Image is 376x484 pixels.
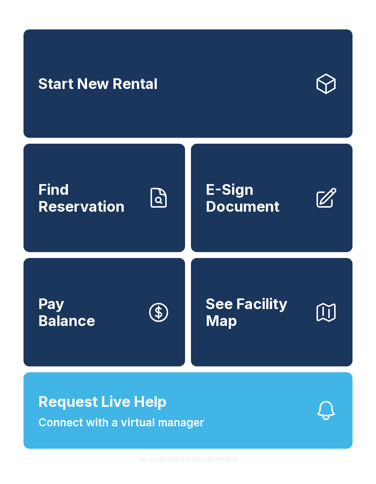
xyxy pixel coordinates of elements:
[191,144,352,252] a: E-Sign Document
[206,295,308,329] span: See Facility Map
[38,391,167,413] span: Request Live Help
[38,181,141,215] span: Find Reservation
[38,414,204,431] span: Connect with a virtual manager
[23,29,352,138] a: Start New Rental
[191,258,352,366] button: See Facility Map
[206,181,308,215] span: E-Sign Document
[23,372,352,449] button: Request Live HelpConnect with a virtual manager
[23,144,185,252] a: Find Reservation
[38,295,95,329] span: Pay Balance
[38,75,158,92] span: Start New Rental
[23,258,185,366] a: PayBalance
[133,449,243,469] button: VersionPE2CWShLHxwLdo7nhiB05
